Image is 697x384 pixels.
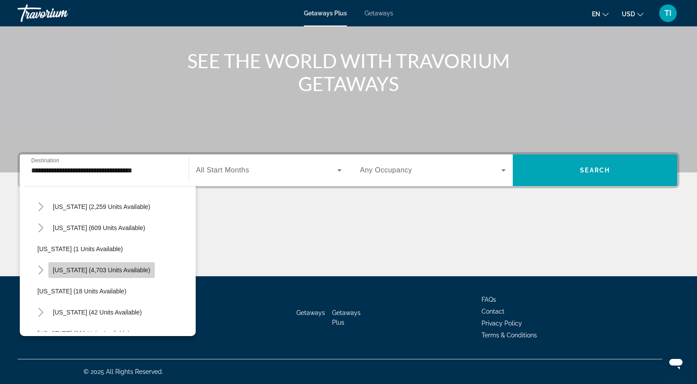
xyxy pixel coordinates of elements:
div: Search widget [20,154,677,186]
span: USD [622,11,635,18]
h1: SEE THE WORLD WITH TRAVORIUM GETAWAYS [184,49,514,95]
button: [US_STATE] (1 units available) [33,241,196,257]
a: Terms & Conditions [482,332,537,339]
span: [US_STATE] (2,259 units available) [53,203,150,210]
button: [US_STATE] (4,703 units available) [48,262,155,278]
a: Getaways [296,309,325,316]
button: [US_STATE] (609 units available) [48,220,150,236]
a: Getaways Plus [304,10,347,17]
span: [US_STATE] (4,703 units available) [53,267,150,274]
button: Toggle Florida (4,703 units available) [33,263,48,278]
button: Change currency [622,7,643,20]
span: © 2025 All Rights Reserved. [84,368,163,375]
span: en [592,11,600,18]
span: Any Occupancy [360,166,412,174]
button: [US_STATE] (2,259 units available) [48,199,155,215]
span: [US_STATE] (1 units available) [37,245,123,252]
a: Travorium [18,2,106,25]
span: All Start Months [196,166,249,174]
button: Toggle Hawaii (42 units available) [33,305,48,320]
span: [US_STATE] (18 units available) [37,288,126,295]
span: [US_STATE] (380 units available) [37,330,130,337]
button: [US_STATE] (42 units available) [48,304,146,320]
button: Change language [592,7,609,20]
button: [US_STATE] (18 units available) [33,283,196,299]
button: Search [513,154,677,186]
a: Getaways Plus [332,309,361,326]
span: [US_STATE] (609 units available) [53,224,145,231]
a: FAQs [482,296,496,303]
span: Destination [31,157,59,163]
iframe: Кнопка запуска окна обмена сообщениями [662,349,690,377]
span: [US_STATE] (42 units available) [53,309,142,316]
a: Getaways [365,10,393,17]
button: User Menu [657,4,679,22]
span: TI [664,9,671,18]
button: [US_STATE] (380 units available) [33,325,196,341]
span: Search [580,167,610,174]
a: Contact [482,308,504,315]
a: Privacy Policy [482,320,522,327]
button: Toggle Colorado (609 units available) [33,220,48,236]
button: Toggle California (2,259 units available) [33,199,48,215]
